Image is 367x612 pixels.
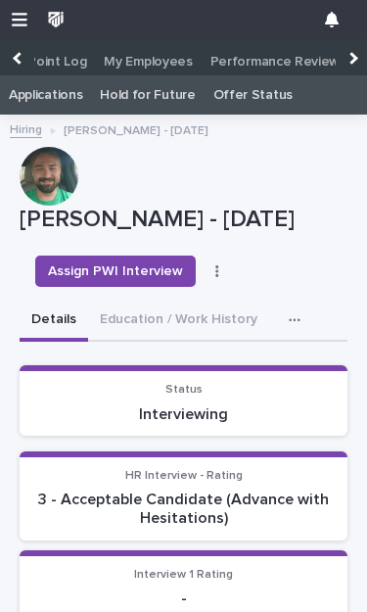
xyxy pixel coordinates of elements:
[213,75,293,115] a: Offer Status
[31,491,336,528] p: 3 - Acceptable Candidate (Advance with Hesitations)
[20,301,88,342] button: Details
[88,301,269,342] button: Education / Work History
[48,261,183,281] span: Assign PWI Interview
[20,206,347,234] p: [PERSON_NAME] - [DATE]
[64,119,208,138] p: [PERSON_NAME] - [DATE]
[100,75,195,115] a: Hold for Future
[95,39,201,76] a: My Employees
[165,384,203,396] span: Status
[10,118,42,138] a: Hiring
[125,470,243,482] span: HR Interview - Rating
[27,39,86,71] p: Point Log
[104,39,192,71] p: My Employees
[210,39,346,71] p: Performance Reviews
[19,39,95,76] a: Point Log
[43,7,69,32] img: wkUhmAIORKewsuZNaXNB
[31,405,336,424] p: Interviewing
[31,589,336,608] p: -
[35,256,196,287] button: Assign PWI Interview
[202,39,355,76] a: Performance Reviews
[9,75,82,115] a: Applications
[134,569,233,581] span: Interview 1 Rating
